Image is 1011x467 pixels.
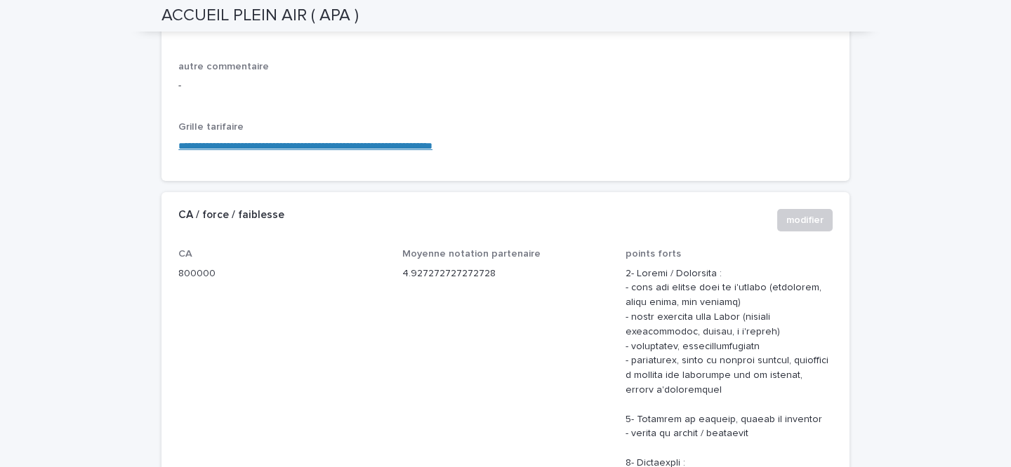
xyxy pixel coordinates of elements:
p: 800000 [178,266,385,281]
p: - [178,79,833,93]
h2: ACCUEIL PLEIN AIR ( APA ) [161,6,359,26]
span: Moyenne notation partenaire [402,249,541,259]
span: Grille tarifaire [178,122,244,132]
span: CA [178,249,192,259]
h2: CA / force / faiblesse [178,209,284,222]
span: points forts [626,249,681,259]
span: modifier [786,213,824,227]
span: autre commentaire [178,62,269,72]
button: modifier [777,209,833,231]
p: 4.927272727272728 [402,266,609,281]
